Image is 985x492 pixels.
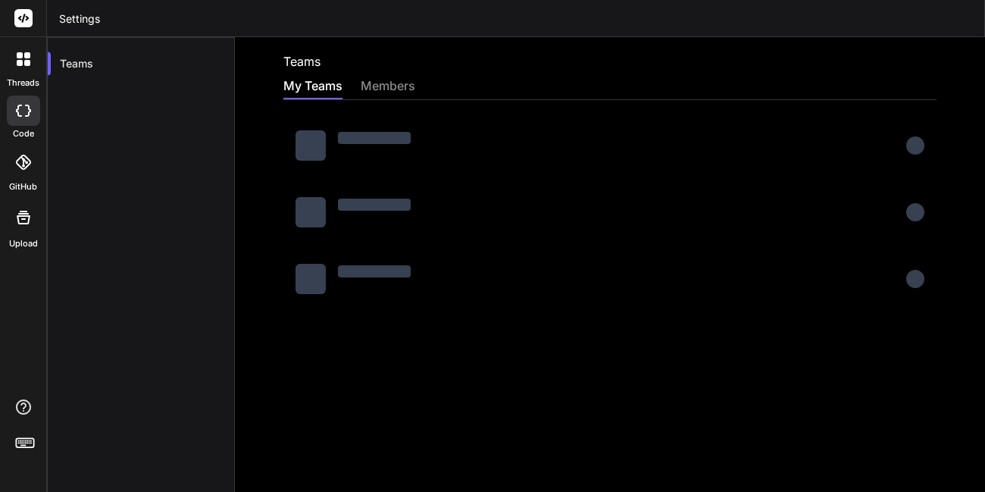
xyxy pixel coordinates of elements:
[7,77,39,89] label: threads
[361,77,415,98] div: members
[283,52,321,71] h2: Teams
[48,47,234,80] div: Teams
[13,127,34,140] label: code
[283,77,342,98] div: My Teams
[9,180,37,193] label: GitHub
[9,237,38,250] label: Upload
